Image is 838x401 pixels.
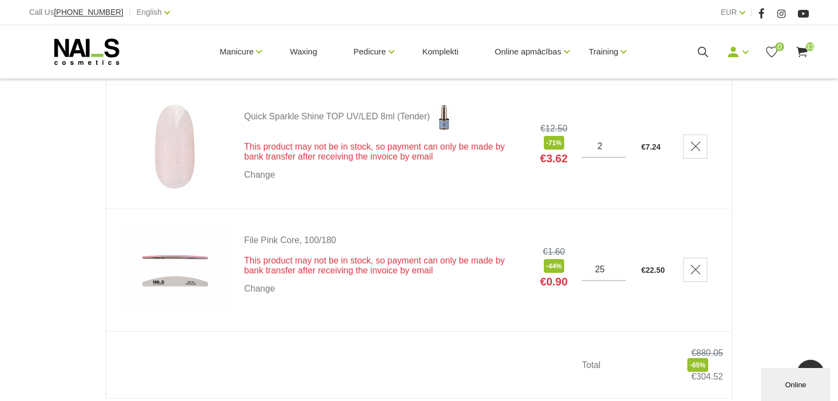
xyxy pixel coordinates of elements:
div: Call Us [29,6,123,19]
a: Manicure [220,30,254,74]
span: 304.52 [696,372,723,381]
span: €0.90 [540,275,567,288]
iframe: chat widget [761,366,833,401]
span: -44% [544,259,565,273]
img: File Pink Core, 100/180 [120,225,230,315]
span: €3.62 [540,152,567,165]
a: Waxing [281,25,326,78]
span: -71% [544,136,565,150]
td: Total [568,332,669,399]
img: Top coating without a sticky layer with a glow effect. Available in 3 types: * Starlight – with f... [430,103,457,131]
a: 0 [765,45,779,59]
a: File Pink Core, 100/180 [244,236,526,245]
span: 7.24 [646,142,660,151]
a: 33 [795,45,809,59]
s: 880.05 [696,348,723,358]
a: English [136,6,162,19]
span: € [691,372,696,381]
span: | [751,6,753,19]
span: € [641,142,646,151]
p: This product may not be in stock, so payment can only be made by bank transfer after receiving th... [244,256,526,276]
span: 0 [775,42,784,51]
s: €1.60 [543,247,565,256]
a: Training [589,30,619,74]
a: EUR [721,6,737,19]
span: -65% [687,358,708,372]
span: € [641,266,646,274]
a: Komplekti [414,25,467,78]
span: | [129,6,131,19]
a: Delete [683,257,708,282]
s: €12.50 [541,124,567,133]
a: Pedicure [354,30,386,74]
a: Online apmācības [495,30,561,74]
a: Delete [244,171,526,179]
p: This product may not be in stock, so payment can only be made by bank transfer after receiving th... [244,142,526,162]
a: Quick Sparkle Shine TOP UV/LED 8ml (Tender) [244,103,526,131]
a: Delete [244,284,526,293]
span: 33 [806,42,814,51]
a: Delete [683,134,708,159]
s: € [691,348,696,358]
a: [PHONE_NUMBER] [54,8,123,17]
img: Quick Sparkle Shine TOP UV/LED 8ml (Tender) [120,102,230,191]
span: 22.50 [646,266,665,274]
